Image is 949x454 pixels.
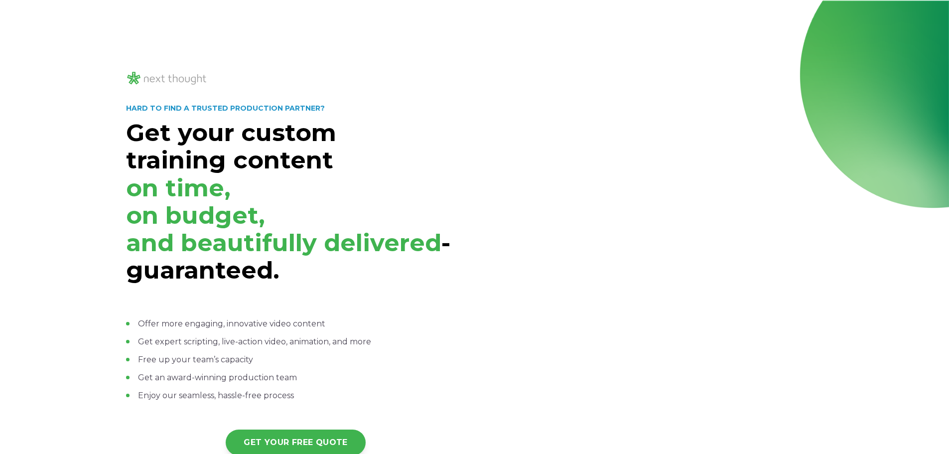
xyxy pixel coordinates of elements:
img: NT_Logo_LightMode [126,70,208,87]
span: on budget, [126,201,265,230]
strong: HARD TO FIND A TRUSTED PRODUCTION PARTNER? [126,104,325,113]
span: on time, [126,173,231,202]
strong: Get your custom training content -guaranteed. [126,118,450,285]
li: Offer more engaging, innovative video content [126,318,466,330]
li: Enjoy our seamless, hassle-free process [126,390,466,402]
span: and beautifully delivered [126,228,441,257]
li: Get expert scripting, live-action video, animation, and more [126,336,466,348]
li: Get an award-winning production team [126,372,466,384]
li: Free up your team’s capacity [126,354,466,366]
iframe: NextThought Reel [504,77,803,246]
